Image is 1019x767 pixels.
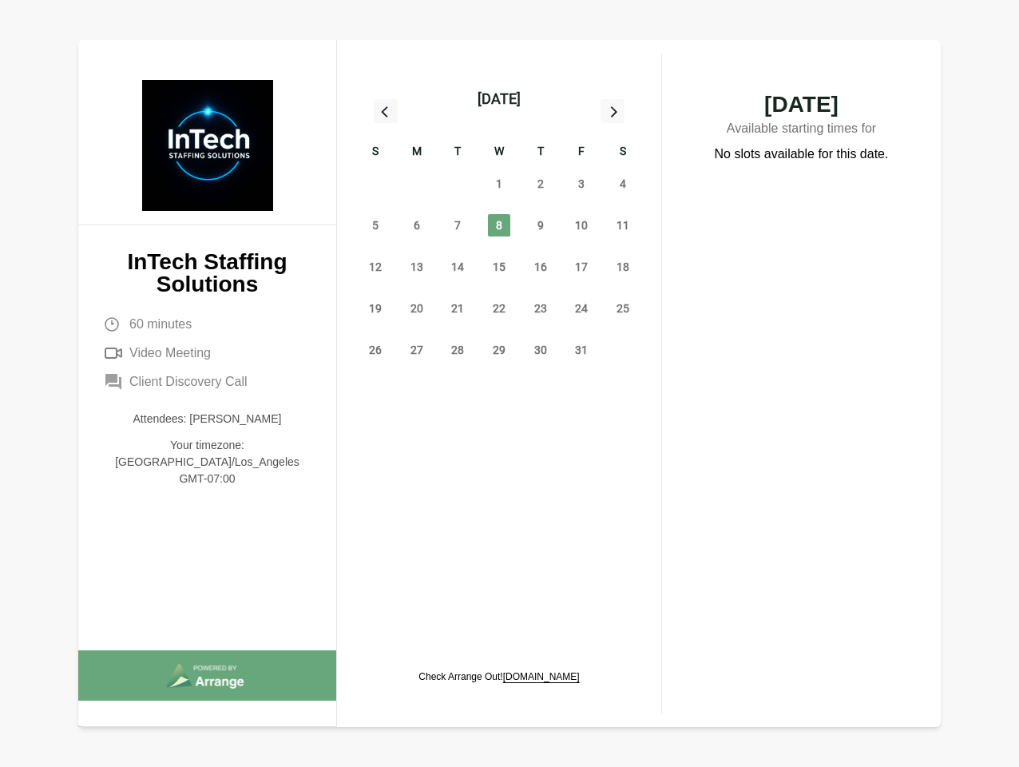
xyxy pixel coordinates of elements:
[570,173,593,195] span: Friday, October 3, 2025
[488,339,510,361] span: Wednesday, October 29, 2025
[355,142,396,163] div: S
[446,297,469,320] span: Tuesday, October 21, 2025
[503,671,580,682] a: [DOMAIN_NAME]
[446,339,469,361] span: Tuesday, October 28, 2025
[446,214,469,236] span: Tuesday, October 7, 2025
[364,297,387,320] span: Sunday, October 19, 2025
[570,256,593,278] span: Friday, October 17, 2025
[478,142,520,163] div: W
[529,173,552,195] span: Thursday, October 2, 2025
[694,116,909,145] p: Available starting times for
[612,256,634,278] span: Saturday, October 18, 2025
[406,214,428,236] span: Monday, October 6, 2025
[612,214,634,236] span: Saturday, October 11, 2025
[396,142,438,163] div: M
[529,339,552,361] span: Thursday, October 30, 2025
[364,339,387,361] span: Sunday, October 26, 2025
[602,142,644,163] div: S
[104,437,311,487] p: Your timezone: [GEOGRAPHIC_DATA]/Los_Angeles GMT-07:00
[529,214,552,236] span: Thursday, October 9, 2025
[364,256,387,278] span: Sunday, October 12, 2025
[488,214,510,236] span: Wednesday, October 8, 2025
[406,297,428,320] span: Monday, October 20, 2025
[570,339,593,361] span: Friday, October 31, 2025
[406,339,428,361] span: Monday, October 27, 2025
[570,214,593,236] span: Friday, October 10, 2025
[612,173,634,195] span: Saturday, October 4, 2025
[488,173,510,195] span: Wednesday, October 1, 2025
[570,297,593,320] span: Friday, October 24, 2025
[715,145,889,164] p: No slots available for this date.
[529,297,552,320] span: Thursday, October 23, 2025
[406,256,428,278] span: Monday, October 13, 2025
[129,372,248,391] span: Client Discovery Call
[529,256,552,278] span: Thursday, October 16, 2025
[520,142,561,163] div: T
[694,93,909,116] span: [DATE]
[104,251,311,296] p: InTech Staffing Solutions
[488,256,510,278] span: Wednesday, October 15, 2025
[104,411,311,427] p: Attendees: [PERSON_NAME]
[364,214,387,236] span: Sunday, October 5, 2025
[129,344,211,363] span: Video Meeting
[446,256,469,278] span: Tuesday, October 14, 2025
[561,142,603,163] div: F
[129,315,192,334] span: 60 minutes
[437,142,478,163] div: T
[488,297,510,320] span: Wednesday, October 22, 2025
[478,88,521,110] div: [DATE]
[418,670,579,683] p: Check Arrange Out!
[612,297,634,320] span: Saturday, October 25, 2025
